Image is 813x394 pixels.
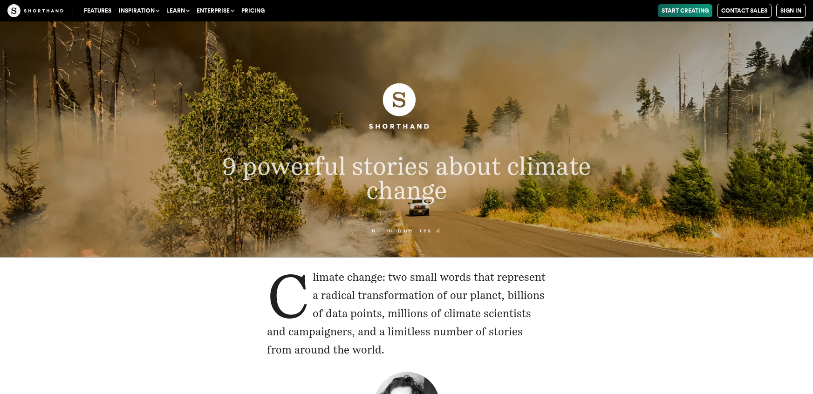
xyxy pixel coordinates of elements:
[193,4,238,17] button: Enterprise
[222,151,591,205] span: 9 powerful stories about climate change
[7,4,63,17] img: The Craft
[776,4,806,18] a: Sign in
[80,4,115,17] a: Features
[658,4,712,17] a: Start Creating
[238,4,268,17] a: Pricing
[180,228,633,234] p: 6 minute read
[115,4,163,17] button: Inspiration
[267,268,547,359] p: Climate change: two small words that represent a radical transformation of our planet, billions o...
[163,4,193,17] button: Learn
[717,4,772,18] a: Contact Sales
